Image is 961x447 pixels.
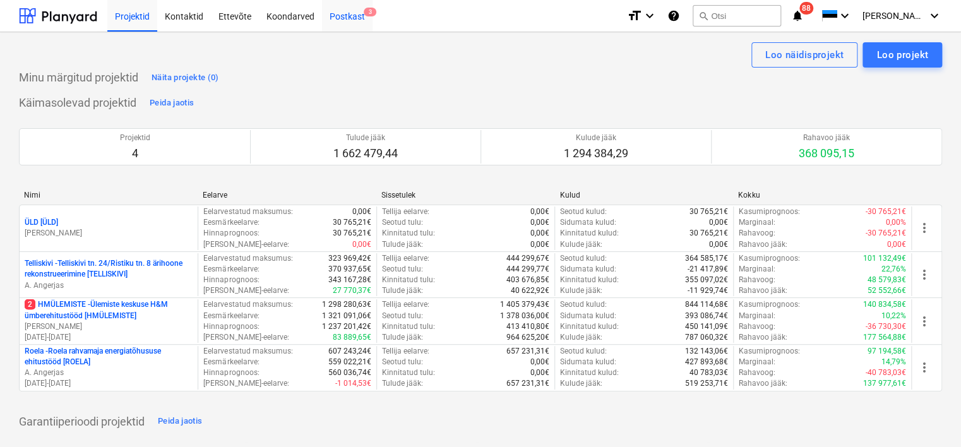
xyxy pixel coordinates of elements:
[739,285,787,296] p: Rahavoo jääk :
[685,311,728,321] p: 393 086,74€
[560,321,619,332] p: Kinnitatud kulud :
[511,285,549,296] p: 40 622,92€
[352,206,371,217] p: 0,00€
[866,321,906,332] p: -36 730,30€
[560,378,602,389] p: Kulude jääk :
[333,285,371,296] p: 27 770,37€
[19,95,136,110] p: Käimasolevad projektid
[560,299,607,310] p: Seotud kulud :
[564,133,628,143] p: Kulude jääk
[739,346,800,357] p: Kasumiprognoos :
[709,239,728,250] p: 0,00€
[506,378,549,389] p: 657 231,31€
[352,239,371,250] p: 0,00€
[203,264,259,275] p: Eesmärkeelarve :
[698,11,708,21] span: search
[530,228,549,239] p: 0,00€
[333,332,371,343] p: 83 889,65€
[863,253,906,264] p: 101 132,49€
[739,264,775,275] p: Marginaal :
[685,253,728,264] p: 364 585,17€
[382,346,429,357] p: Tellija eelarve :
[917,220,932,235] span: more_vert
[335,378,371,389] p: -1 014,53€
[685,378,728,389] p: 519 253,71€
[333,217,371,228] p: 30 765,21€
[328,367,371,378] p: 560 036,74€
[560,217,616,228] p: Sidumata kulud :
[382,275,435,285] p: Kinnitatud tulu :
[25,321,193,332] p: [PERSON_NAME]
[19,414,145,429] p: Garantiiperioodi projektid
[25,299,193,343] div: 2HMÜLEMISTE -Ülemiste keskuse H&M ümberehitustööd [HMÜLEMISTE][PERSON_NAME][DATE]-[DATE]
[382,378,423,389] p: Tulude jääk :
[364,8,376,16] span: 3
[25,367,193,378] p: A. Angerjas
[863,332,906,343] p: 177 564,88€
[881,357,906,367] p: 14,79%
[866,228,906,239] p: -30 765,21€
[25,299,193,321] p: HMÜLEMISTE - Ülemiste keskuse H&M ümberehitustööd [HMÜLEMISTE]
[739,228,775,239] p: Rahavoog :
[120,133,150,143] p: Projektid
[203,321,259,332] p: Hinnaprognoos :
[688,285,728,296] p: -11 929,74€
[322,299,371,310] p: 1 298 280,63€
[739,321,775,332] p: Rahavoog :
[738,191,907,200] div: Kokku
[203,285,289,296] p: [PERSON_NAME]-eelarve :
[25,299,35,309] span: 2
[881,311,906,321] p: 10,22%
[689,367,728,378] p: 40 783,03€
[927,8,942,23] i: keyboard_arrow_down
[642,8,657,23] i: keyboard_arrow_down
[322,311,371,321] p: 1 321 091,06€
[25,258,193,280] p: Telliskivi - Telliskivi tn. 24/Ristiku tn. 8 ärihoone rekonstrueerimine [TELLISKIVI]
[917,267,932,282] span: more_vert
[739,332,787,343] p: Rahavoo jääk :
[148,68,222,88] button: Näita projekte (0)
[382,228,435,239] p: Kinnitatud tulu :
[739,206,800,217] p: Kasumiprognoos :
[382,332,423,343] p: Tulude jääk :
[564,146,628,161] p: 1 294 384,29
[382,321,435,332] p: Kinnitatud tulu :
[500,311,549,321] p: 1 378 036,00€
[739,357,775,367] p: Marginaal :
[203,378,289,389] p: [PERSON_NAME]-eelarve :
[627,8,642,23] i: format_size
[685,275,728,285] p: 355 097,02€
[382,206,429,217] p: Tellija eelarve :
[333,146,398,161] p: 1 662 479,44
[382,239,423,250] p: Tulude jääk :
[150,96,194,110] div: Peida jaotis
[739,311,775,321] p: Marginaal :
[685,332,728,343] p: 787 060,32€
[500,299,549,310] p: 1 405 379,43€
[868,285,906,296] p: 52 552,66€
[689,206,728,217] p: 30 765,21€
[25,346,193,390] div: Roela -Roela rahvamaja energiatõhususe ehitustööd [ROELA]A. Angerjas[DATE]-[DATE]
[560,264,616,275] p: Sidumata kulud :
[333,133,398,143] p: Tulude jääk
[530,217,549,228] p: 0,00€
[739,299,800,310] p: Kasumiprognoos :
[328,346,371,357] p: 607 243,24€
[203,275,259,285] p: Hinnaprognoos :
[25,332,193,343] p: [DATE] - [DATE]
[19,70,138,85] p: Minu märgitud projektid
[328,264,371,275] p: 370 937,65€
[685,357,728,367] p: 427 893,68€
[328,253,371,264] p: 323 969,42€
[146,93,197,113] button: Peida jaotis
[152,71,219,85] div: Näita projekte (0)
[739,275,775,285] p: Rahavoog :
[917,360,932,375] span: more_vert
[381,191,550,200] div: Sissetulek
[688,264,728,275] p: -21 417,89€
[203,228,259,239] p: Hinnaprognoos :
[560,346,607,357] p: Seotud kulud :
[886,217,906,228] p: 0,00%
[739,378,787,389] p: Rahavoo jääk :
[203,239,289,250] p: [PERSON_NAME]-eelarve :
